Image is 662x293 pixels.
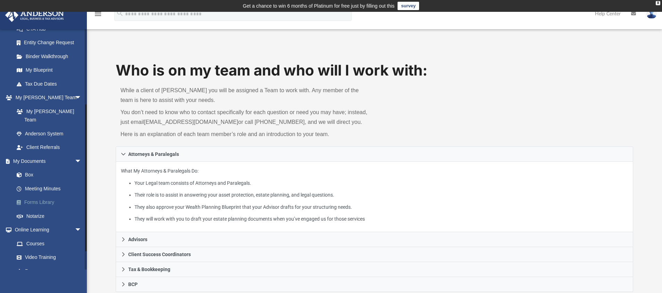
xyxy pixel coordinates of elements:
a: Attorneys & Paralegals [116,146,634,162]
li: They will work with you to draft your estate planning documents when you’ve engaged us for those ... [134,215,628,223]
a: Notarize [10,209,92,223]
a: Tax Due Dates [10,77,92,91]
a: Courses [10,237,89,251]
p: While a client of [PERSON_NAME] you will be assigned a Team to work with. Any member of the team ... [121,86,370,105]
a: BCP [116,277,634,292]
li: Your Legal team consists of Attorneys and Paralegals. [134,179,628,188]
span: Tax & Bookkeeping [128,267,170,272]
li: Their role is to assist in answering your asset protection, estate planning, and legal questions. [134,191,628,199]
a: My [PERSON_NAME] Teamarrow_drop_down [5,91,89,105]
a: Binder Walkthrough [10,49,92,63]
a: My Documentsarrow_drop_down [5,154,92,168]
a: menu [94,13,102,18]
p: You don’t need to know who to contact specifically for each question or need you may have; instea... [121,108,370,127]
a: Entity Change Request [10,36,92,50]
span: Advisors [128,237,147,242]
a: Online Learningarrow_drop_down [5,223,89,237]
span: BCP [128,282,138,287]
span: arrow_drop_down [75,154,89,168]
a: Forms Library [10,196,92,209]
a: My Blueprint [10,63,89,77]
span: arrow_drop_down [75,223,89,237]
li: They also approve your Wealth Planning Blueprint that your Advisor drafts for your structuring ne... [134,203,628,212]
p: What My Attorneys & Paralegals Do: [121,167,628,223]
a: Tax & Bookkeeping [116,262,634,277]
a: Video Training [10,251,85,264]
a: Client Success Coordinators [116,247,634,262]
span: Client Success Coordinators [128,252,191,257]
a: Box [10,168,89,182]
a: survey [398,2,419,10]
div: Attorneys & Paralegals [116,162,634,232]
a: [EMAIL_ADDRESS][DOMAIN_NAME] [144,119,238,125]
a: Advisors [116,232,634,247]
a: My [PERSON_NAME] Team [10,104,85,127]
img: Anderson Advisors Platinum Portal [3,8,66,22]
i: menu [94,10,102,18]
a: Meeting Minutes [10,182,92,196]
h1: Who is on my team and who will I work with: [116,60,634,81]
i: search [116,9,124,17]
span: arrow_drop_down [75,91,89,105]
a: Anderson System [10,127,89,141]
p: Here is an explanation of each team member’s role and an introduction to your team. [121,129,370,139]
a: Client Referrals [10,141,89,155]
span: Attorneys & Paralegals [128,152,179,157]
a: Resources [10,264,89,278]
div: close [656,1,660,5]
img: User Pic [646,9,657,19]
div: Get a chance to win 6 months of Platinum for free just by filling out this [243,2,395,10]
